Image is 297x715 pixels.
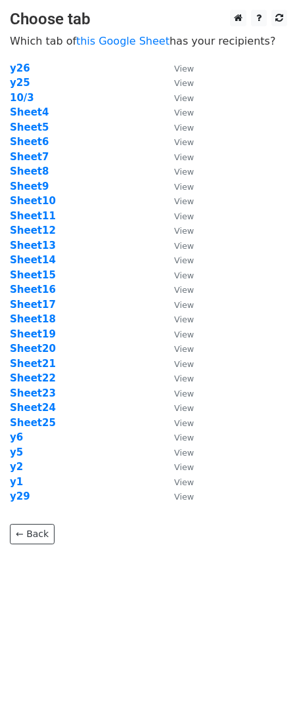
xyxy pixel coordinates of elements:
[161,358,194,370] a: View
[161,328,194,340] a: View
[10,151,49,163] a: Sheet7
[174,314,194,324] small: View
[174,389,194,399] small: View
[161,269,194,281] a: View
[174,78,194,88] small: View
[161,299,194,311] a: View
[161,431,194,443] a: View
[174,433,194,443] small: View
[10,358,56,370] a: Sheet21
[10,240,56,251] strong: Sheet13
[174,285,194,295] small: View
[174,271,194,280] small: View
[174,152,194,162] small: View
[10,372,56,384] a: Sheet22
[161,106,194,118] a: View
[10,490,30,502] a: y29
[10,284,56,295] a: Sheet16
[10,77,30,89] a: y25
[10,210,56,222] a: Sheet11
[10,299,56,311] a: Sheet17
[174,330,194,339] small: View
[10,446,23,458] a: y5
[174,64,194,74] small: View
[161,62,194,74] a: View
[161,446,194,458] a: View
[174,241,194,251] small: View
[161,343,194,355] a: View
[161,240,194,251] a: View
[174,137,194,147] small: View
[10,269,56,281] a: Sheet15
[76,35,170,47] a: this Google Sheet
[161,77,194,89] a: View
[174,123,194,133] small: View
[161,461,194,473] a: View
[10,328,56,340] strong: Sheet19
[174,211,194,221] small: View
[161,254,194,266] a: View
[161,417,194,429] a: View
[174,226,194,236] small: View
[174,255,194,265] small: View
[10,181,49,192] a: Sheet9
[10,417,56,429] a: Sheet25
[174,93,194,103] small: View
[10,92,34,104] a: 10/3
[174,403,194,413] small: View
[174,359,194,369] small: View
[10,195,56,207] a: Sheet10
[10,343,56,355] a: Sheet20
[10,476,23,488] a: y1
[174,448,194,458] small: View
[161,121,194,133] a: View
[10,431,23,443] a: y6
[10,136,49,148] a: Sheet6
[161,387,194,399] a: View
[10,313,56,325] a: Sheet18
[10,106,49,118] a: Sheet4
[174,108,194,118] small: View
[10,62,30,74] a: y26
[10,165,49,177] a: Sheet8
[174,196,194,206] small: View
[161,313,194,325] a: View
[10,387,56,399] a: Sheet23
[10,121,49,133] a: Sheet5
[161,402,194,414] a: View
[174,300,194,310] small: View
[161,476,194,488] a: View
[174,344,194,354] small: View
[10,461,23,473] a: y2
[161,284,194,295] a: View
[10,402,56,414] a: Sheet24
[161,195,194,207] a: View
[161,372,194,384] a: View
[10,225,56,236] a: Sheet12
[174,167,194,177] small: View
[10,254,56,266] a: Sheet14
[174,462,194,472] small: View
[10,34,287,48] p: Which tab of has your recipients?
